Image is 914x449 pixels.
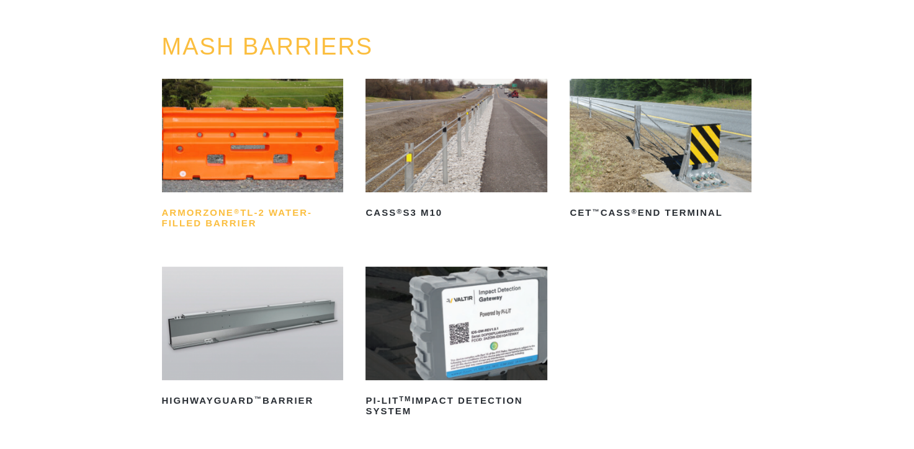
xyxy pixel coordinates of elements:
h2: CASS S3 M10 [365,203,547,223]
a: MASH BARRIERS [162,33,374,60]
sup: TM [399,395,411,402]
h2: HighwayGuard Barrier [162,391,344,411]
a: CASS®S3 M10 [365,79,547,223]
a: HighwayGuard™Barrier [162,267,344,411]
sup: ® [397,208,403,215]
a: PI-LITTMImpact Detection System [365,267,547,421]
h2: ArmorZone TL-2 Water-Filled Barrier [162,203,344,233]
h2: CET CASS End Terminal [570,203,751,223]
sup: ™ [254,395,262,402]
h2: PI-LIT Impact Detection System [365,391,547,421]
sup: ® [234,208,240,215]
a: ArmorZone®TL-2 Water-Filled Barrier [162,79,344,233]
a: CET™CASS®End Terminal [570,79,751,223]
sup: ™ [592,208,600,215]
sup: ® [631,208,637,215]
